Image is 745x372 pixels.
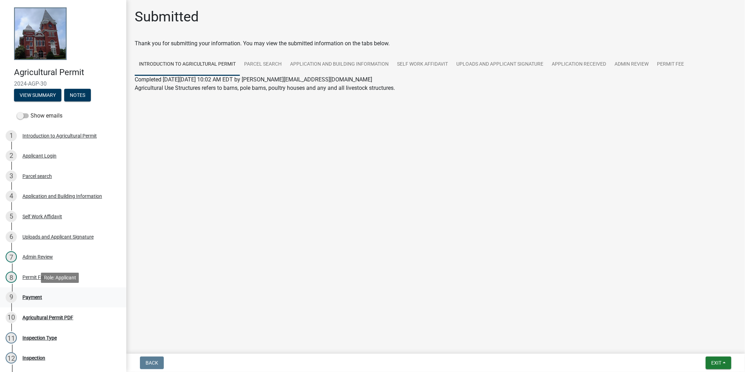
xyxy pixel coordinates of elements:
div: Self Work Affidavit [22,214,62,219]
button: Exit [706,357,731,369]
div: Admin Review [22,254,53,259]
div: Inspection [22,356,45,360]
span: Exit [711,360,721,366]
a: Introduction to Agricultural Permit [135,53,240,76]
img: Talbot County, Georgia [14,7,67,60]
h1: Submitted [135,8,199,25]
div: Applicant Login [22,153,56,158]
a: Application and Building Information [286,53,393,76]
div: Agricultural Permit PDF [22,315,73,320]
span: Completed [DATE][DATE] 10:02 AM EDT by [PERSON_NAME][EMAIL_ADDRESS][DOMAIN_NAME] [135,76,372,83]
button: Notes [64,89,91,101]
div: 12 [6,352,17,364]
div: Parcel search [22,174,52,179]
label: Show emails [17,112,62,120]
div: Role: Applicant [41,273,79,283]
div: 1 [6,130,17,141]
h4: Agricultural Permit [14,67,121,78]
div: Application and Building Information [22,194,102,199]
a: Self Work Affidavit [393,53,452,76]
div: 5 [6,211,17,222]
a: Parcel search [240,53,286,76]
p: Agricultural Use Structures refers to barns, pole barns, poultry houses and any and all livestock... [135,84,737,92]
div: Thank you for submitting your information. You may view the submitted information on the tabs below. [135,39,737,48]
span: 2024-AGP-30 [14,80,112,87]
div: 8 [6,272,17,283]
div: 9 [6,292,17,303]
div: Permit Fee [22,275,46,280]
div: Introduction to Agricultural Permit [22,133,97,138]
a: Application Received [548,53,610,76]
button: Back [140,357,164,369]
a: Permit Fee [653,53,688,76]
div: 6 [6,231,17,243]
div: Inspection Type [22,336,57,340]
button: View Summary [14,89,61,101]
span: Back [146,360,158,366]
div: 11 [6,332,17,344]
a: Uploads and Applicant Signature [452,53,548,76]
a: Admin Review [610,53,653,76]
div: 2 [6,150,17,161]
wm-modal-confirm: Notes [64,93,91,98]
div: Uploads and Applicant Signature [22,234,94,239]
div: 3 [6,171,17,182]
div: 10 [6,312,17,323]
div: Payment [22,295,42,300]
div: 7 [6,251,17,263]
wm-modal-confirm: Summary [14,93,61,98]
div: 4 [6,191,17,202]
